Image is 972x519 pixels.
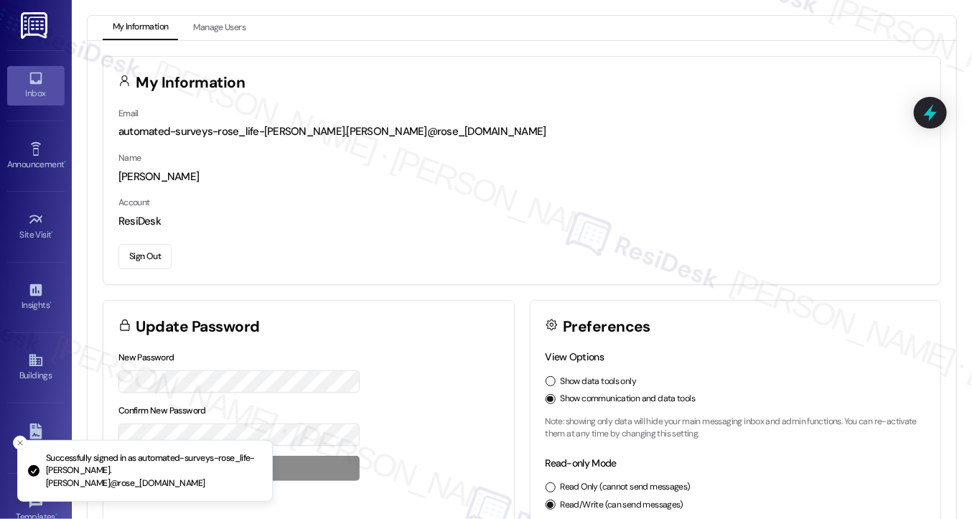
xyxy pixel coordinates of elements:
span: • [50,298,52,308]
label: Show data tools only [561,375,637,388]
button: Sign Out [118,244,172,269]
button: Manage Users [183,16,256,40]
p: Successfully signed in as automated-surveys-rose_life-[PERSON_NAME].[PERSON_NAME]@rose_[DOMAIN_NAME] [46,452,261,490]
a: Inbox [7,66,65,105]
div: automated-surveys-rose_life-[PERSON_NAME].[PERSON_NAME]@rose_[DOMAIN_NAME] [118,124,925,139]
div: ResiDesk [118,214,925,229]
label: Read-only Mode [546,457,617,469]
a: Insights • [7,278,65,317]
h3: Update Password [136,319,260,335]
button: Close toast [13,436,27,450]
label: View Options [546,350,604,363]
a: Site Visit • [7,207,65,246]
label: Show communication and data tools [561,393,696,406]
span: • [52,228,54,238]
label: Email [118,108,139,119]
label: Read/Write (can send messages) [561,499,684,512]
label: Confirm New Password [118,405,206,416]
h3: Preferences [563,319,650,335]
h3: My Information [136,75,246,90]
a: Buildings [7,348,65,387]
img: ResiDesk Logo [21,12,50,39]
label: New Password [118,352,174,363]
label: Name [118,152,141,164]
button: My Information [103,16,178,40]
label: Read Only (cannot send messages) [561,481,691,494]
a: Leads [7,419,65,458]
div: [PERSON_NAME] [118,169,925,184]
span: • [64,157,66,167]
p: Note: showing only data will hide your main messaging inbox and admin functions. You can re-activ... [546,416,926,441]
label: Account [118,197,150,208]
